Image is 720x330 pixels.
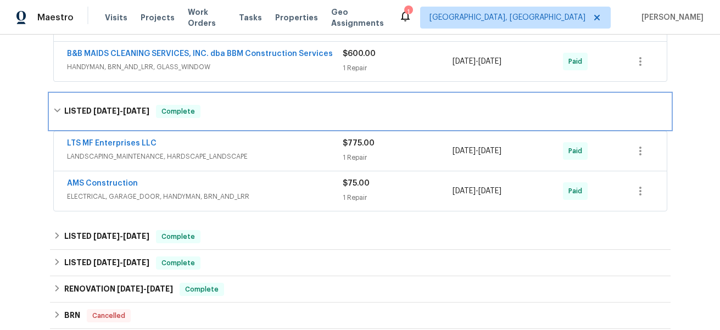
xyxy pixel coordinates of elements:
[568,146,587,156] span: Paid
[50,250,671,276] div: LISTED [DATE]-[DATE]Complete
[117,285,173,293] span: -
[50,223,671,250] div: LISTED [DATE]-[DATE]Complete
[343,139,375,147] span: $775.00
[343,152,453,163] div: 1 Repair
[239,14,262,21] span: Tasks
[64,105,149,118] h6: LISTED
[429,12,585,23] span: [GEOGRAPHIC_DATA], [GEOGRAPHIC_DATA]
[93,232,120,240] span: [DATE]
[64,309,80,322] h6: BRN
[453,186,501,197] span: -
[157,231,199,242] span: Complete
[64,256,149,270] h6: LISTED
[453,58,476,65] span: [DATE]
[478,58,501,65] span: [DATE]
[453,56,501,67] span: -
[64,283,173,296] h6: RENOVATION
[453,146,501,156] span: -
[141,12,175,23] span: Projects
[637,12,704,23] span: [PERSON_NAME]
[93,259,149,266] span: -
[331,7,386,29] span: Geo Assignments
[568,186,587,197] span: Paid
[343,63,453,74] div: 1 Repair
[453,187,476,195] span: [DATE]
[117,285,143,293] span: [DATE]
[67,139,157,147] a: LTS MF Enterprises LLC
[123,232,149,240] span: [DATE]
[123,259,149,266] span: [DATE]
[50,94,671,129] div: LISTED [DATE]-[DATE]Complete
[67,151,343,162] span: LANDSCAPING_MAINTENANCE, HARDSCAPE_LANDSCAPE
[404,7,412,18] div: 1
[105,12,127,23] span: Visits
[50,303,671,329] div: BRN Cancelled
[188,7,226,29] span: Work Orders
[275,12,318,23] span: Properties
[478,147,501,155] span: [DATE]
[64,230,149,243] h6: LISTED
[67,191,343,202] span: ELECTRICAL, GARAGE_DOOR, HANDYMAN, BRN_AND_LRR
[157,258,199,269] span: Complete
[343,180,370,187] span: $75.00
[50,276,671,303] div: RENOVATION [DATE]-[DATE]Complete
[568,56,587,67] span: Paid
[93,259,120,266] span: [DATE]
[343,50,376,58] span: $600.00
[93,232,149,240] span: -
[67,61,343,72] span: HANDYMAN, BRN_AND_LRR, GLASS_WINDOW
[157,106,199,117] span: Complete
[123,107,149,115] span: [DATE]
[453,147,476,155] span: [DATE]
[67,50,333,58] a: B&B MAIDS CLEANING SERVICES, INC. dba BBM Construction Services
[343,192,453,203] div: 1 Repair
[147,285,173,293] span: [DATE]
[93,107,149,115] span: -
[88,310,130,321] span: Cancelled
[478,187,501,195] span: [DATE]
[181,284,223,295] span: Complete
[93,107,120,115] span: [DATE]
[67,180,138,187] a: AMS Construction
[37,12,74,23] span: Maestro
